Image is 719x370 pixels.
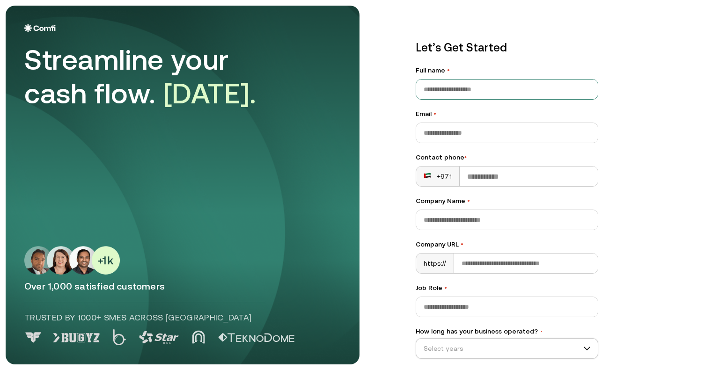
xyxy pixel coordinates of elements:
p: Let’s Get Started [416,39,598,56]
div: Streamline your cash flow. [24,43,286,110]
p: Over 1,000 satisfied customers [24,280,341,292]
label: How long has your business operated? [416,326,598,336]
label: Email [416,109,598,119]
label: Company Name [416,196,598,206]
img: Logo 1 [53,333,100,342]
label: Company URL [416,239,598,249]
span: • [467,197,470,204]
span: • [447,66,450,74]
span: • [540,328,543,335]
span: • [444,284,447,291]
span: • [461,240,463,248]
img: Logo 4 [192,330,205,344]
img: Logo [24,24,56,32]
span: • [433,110,436,117]
div: Contact phone [416,152,598,162]
img: Logo 3 [139,331,179,344]
img: Logo 2 [113,329,126,345]
span: [DATE]. [163,77,257,109]
p: Trusted by 1000+ SMEs across [GEOGRAPHIC_DATA] [24,312,265,324]
div: https:// [416,254,454,273]
div: +971 [424,172,452,181]
label: Full name [416,65,598,75]
span: • [464,153,467,161]
img: Logo 0 [24,332,42,343]
label: Job Role [416,283,598,293]
img: Logo 5 [218,333,294,342]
